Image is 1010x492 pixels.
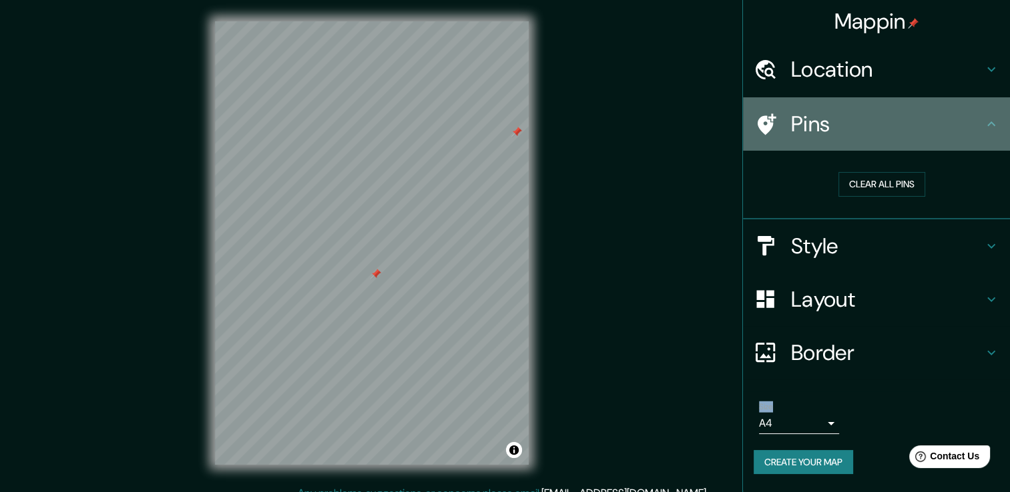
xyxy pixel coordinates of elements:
[215,21,529,465] canvas: Map
[791,233,983,259] h4: Style
[743,219,1010,273] div: Style
[838,172,925,197] button: Clear all pins
[743,326,1010,379] div: Border
[908,18,919,29] img: pin-icon.png
[754,450,853,475] button: Create your map
[743,97,1010,151] div: Pins
[834,8,919,35] h4: Mappin
[791,339,983,366] h4: Border
[759,413,839,434] div: A4
[791,111,983,137] h4: Pins
[759,401,773,412] label: Size
[743,43,1010,96] div: Location
[791,286,983,313] h4: Layout
[891,440,995,477] iframe: Help widget launcher
[743,273,1010,326] div: Layout
[791,56,983,83] h4: Location
[506,442,522,458] button: Toggle attribution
